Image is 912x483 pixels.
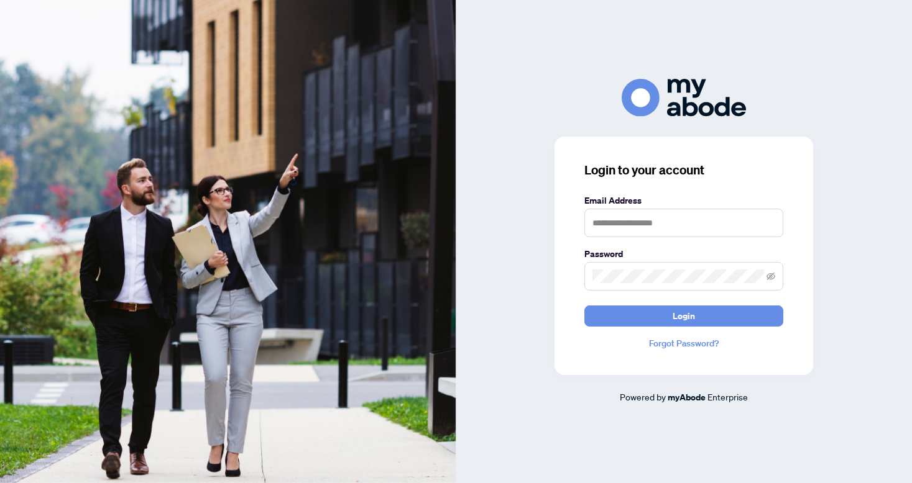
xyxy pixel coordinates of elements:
[707,391,748,402] span: Enterprise
[673,306,695,326] span: Login
[668,390,706,404] a: myAbode
[584,194,783,207] label: Email Address
[584,247,783,261] label: Password
[584,336,783,350] a: Forgot Password?
[584,161,783,179] h3: Login to your account
[584,305,783,327] button: Login
[622,79,746,117] img: ma-logo
[767,272,775,281] span: eye-invisible
[620,391,666,402] span: Powered by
